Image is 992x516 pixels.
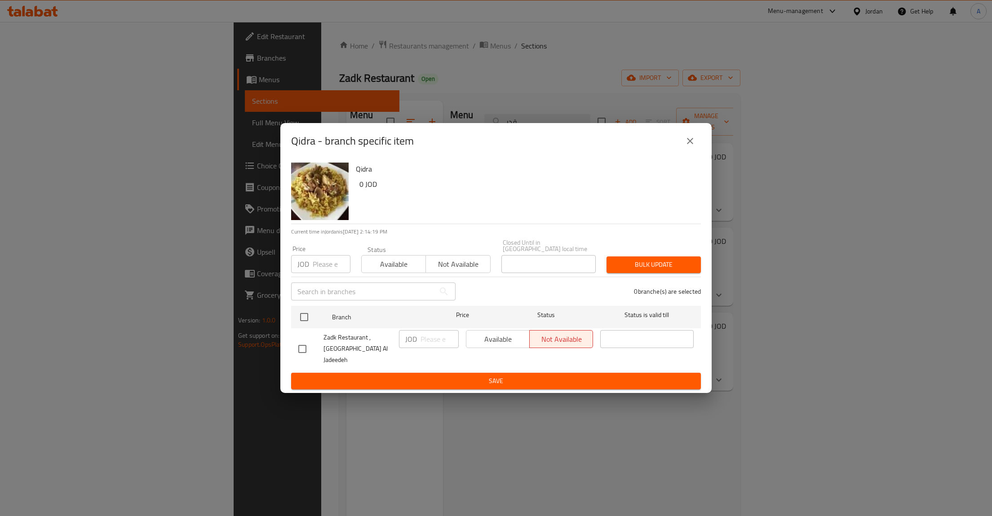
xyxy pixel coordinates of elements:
[405,334,417,344] p: JOD
[298,375,694,387] span: Save
[500,309,593,321] span: Status
[614,259,694,270] span: Bulk update
[421,330,459,348] input: Please enter price
[291,134,414,148] h2: Qidra - branch specific item
[359,178,694,190] h6: 0 JOD
[291,163,349,220] img: Qidra
[313,255,350,273] input: Please enter price
[365,258,422,271] span: Available
[679,130,701,152] button: close
[607,256,701,273] button: Bulk update
[600,309,694,321] span: Status is valid till
[425,255,490,273] button: Not available
[323,332,392,366] span: Zadk Restaurant , [GEOGRAPHIC_DATA] Al Jadeedeh
[332,312,425,323] span: Branch
[430,258,487,271] span: Not available
[297,259,309,269] p: JOD
[291,228,701,236] p: Current time in Jordan is [DATE] 2:14:19 PM
[291,373,701,389] button: Save
[433,309,492,321] span: Price
[291,282,435,300] input: Search in branches
[356,163,694,175] h6: Qidra
[634,287,701,296] p: 0 branche(s) are selected
[361,255,426,273] button: Available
